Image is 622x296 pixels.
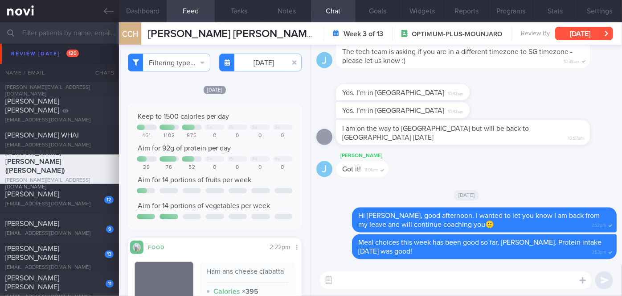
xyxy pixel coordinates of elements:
span: Thaddaeus [PERSON_NAME] [PERSON_NAME] [5,34,59,59]
div: 461 [137,133,157,139]
div: 12 [104,196,114,204]
span: 10:39am [564,56,579,65]
span: I am on the way to [GEOGRAPHIC_DATA] but will be back to [GEOGRAPHIC_DATA] [DATE] [342,125,529,141]
span: [PERSON_NAME] [PERSON_NAME] [5,245,59,261]
span: Yes. I’m in [GEOGRAPHIC_DATA] [342,89,444,96]
div: Ham ans cheese ciabatta [207,267,288,283]
div: CCH [117,17,143,51]
div: 0 [273,133,293,139]
strong: Calories [214,288,241,295]
span: 3:53pm [592,247,606,256]
div: 0 [205,133,225,139]
div: 52 [182,164,202,171]
div: [EMAIL_ADDRESS][DOMAIN_NAME] [5,117,114,124]
span: Aim for 92g of protein per day [138,145,231,152]
span: OPTIMUM-PLUS-MOUNJARO [412,30,503,39]
div: 0 [227,164,247,171]
div: Fr [229,157,233,162]
div: 1102 [160,133,180,139]
div: 39 [137,164,157,171]
span: [PERSON_NAME], [PERSON_NAME] [5,65,61,81]
div: Fr [229,125,233,130]
div: 11 [106,280,114,288]
span: [PERSON_NAME] [PERSON_NAME] ([PERSON_NAME]) [5,149,65,174]
span: Aim for 14 portions of fruits per week [138,176,252,183]
div: Sa [252,157,257,162]
div: 0 [273,164,293,171]
span: The tech team is asking if you are in a different timezone to SG timezone - please let us know :) [342,48,573,64]
span: Meal choices this week has been good so far, [PERSON_NAME]. Protein intake [DATE] was good! [358,239,602,255]
div: 0 [250,164,270,171]
div: [PERSON_NAME] [336,150,415,161]
span: Keep to 1500 calories per day [138,113,229,120]
span: [DATE] [204,86,226,94]
div: 875 [182,133,202,139]
strong: × 395 [242,288,259,295]
span: 10:42am [448,106,463,115]
span: Got it! [342,166,361,173]
span: 10:57am [568,133,584,142]
span: 3:52pm [591,221,606,229]
div: J [316,161,332,178]
div: Food [143,243,179,250]
button: [DATE] [555,27,613,40]
span: [DATE] [454,190,479,201]
span: [PERSON_NAME] [PERSON_NAME] [5,98,59,114]
div: 0 [227,133,247,139]
div: 13 [105,250,114,258]
span: Hi [PERSON_NAME], good afternoon. I wanted to let you know I am back from my leave and will conti... [358,213,600,229]
span: [PERSON_NAME] [5,220,59,227]
div: Th [207,157,212,162]
div: [PERSON_NAME][EMAIL_ADDRESS][DOMAIN_NAME] [5,84,114,98]
div: 0 [205,164,225,171]
div: J [316,52,332,69]
span: 11:01am [364,165,378,174]
div: Th [207,125,212,130]
div: [PERSON_NAME][EMAIL_ADDRESS][DOMAIN_NAME] [5,177,114,191]
div: Sa [252,125,257,130]
strong: Week 3 of 13 [344,29,383,38]
span: 2:22pm [270,244,290,250]
span: 10:42am [448,88,463,97]
div: 9 [106,225,114,233]
div: [EMAIL_ADDRESS][DOMAIN_NAME] [5,142,114,149]
div: Su [275,157,280,162]
button: Filtering type... [128,54,210,71]
span: [PERSON_NAME] [5,191,59,198]
div: 0 [250,133,270,139]
span: Yes. I’m in [GEOGRAPHIC_DATA] [342,107,444,114]
span: [PERSON_NAME] [PERSON_NAME] [5,275,59,291]
div: [EMAIL_ADDRESS][DOMAIN_NAME] [5,230,114,237]
span: [PERSON_NAME] WHAI [5,132,79,139]
span: Aim for 14 portions of vegetables per week [138,202,270,209]
span: [PERSON_NAME] [PERSON_NAME] ([PERSON_NAME]) [148,29,408,39]
div: 76 [160,164,180,171]
span: Review By [521,30,550,38]
div: [EMAIL_ADDRESS][DOMAIN_NAME] [5,63,114,69]
div: Su [275,125,280,130]
div: [EMAIL_ADDRESS][DOMAIN_NAME] [5,264,114,271]
div: [EMAIL_ADDRESS][DOMAIN_NAME] [5,201,114,208]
